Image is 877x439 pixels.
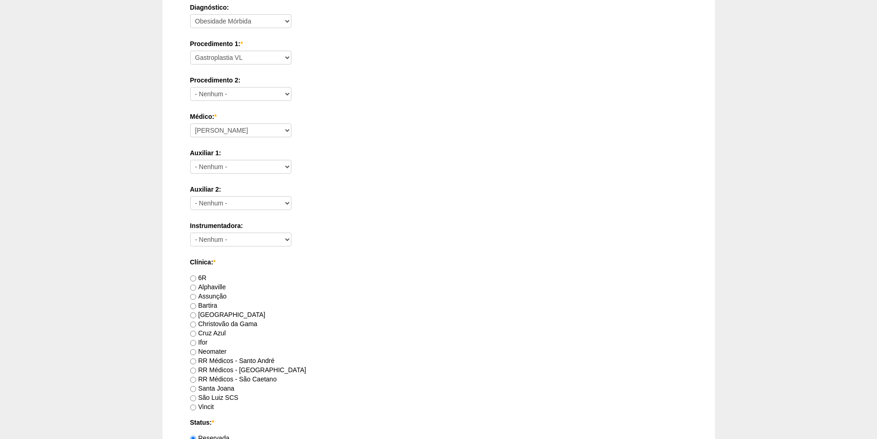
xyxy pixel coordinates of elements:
[190,303,196,309] input: Bartira
[190,339,208,346] label: Ifor
[190,258,687,267] label: Clínica:
[190,322,196,328] input: Christovão da Gama
[214,113,216,120] span: Este campo é obrigatório.
[190,375,277,383] label: RR Médicos - São Caetano
[190,368,196,374] input: RR Médicos - [GEOGRAPHIC_DATA]
[213,258,215,266] span: Este campo é obrigatório.
[190,76,687,85] label: Procedimento 2:
[190,112,687,121] label: Médico:
[190,377,196,383] input: RR Médicos - São Caetano
[190,418,687,427] label: Status:
[212,419,214,426] span: Este campo é obrigatório.
[190,394,238,401] label: São Luiz SCS
[190,329,226,337] label: Cruz Azul
[190,340,196,346] input: Ifor
[190,148,687,158] label: Auxiliar 1:
[190,221,687,230] label: Instrumentadora:
[190,283,226,291] label: Alphaville
[190,385,235,392] label: Santa Joana
[190,293,227,300] label: Assunção
[190,348,227,355] label: Neomater
[190,403,214,410] label: Vincit
[190,366,306,374] label: RR Médicos - [GEOGRAPHIC_DATA]
[190,404,196,410] input: Vincit
[190,185,687,194] label: Auxiliar 2:
[240,40,243,47] span: Este campo é obrigatório.
[190,320,257,328] label: Christovão da Gama
[190,274,207,281] label: 6R
[190,275,196,281] input: 6R
[190,395,196,401] input: São Luiz SCS
[190,302,217,309] label: Bartira
[190,294,196,300] input: Assunção
[190,349,196,355] input: Neomater
[190,357,275,364] label: RR Médicos - Santo André
[190,3,687,12] label: Diagnóstico:
[190,285,196,291] input: Alphaville
[190,311,266,318] label: [GEOGRAPHIC_DATA]
[190,312,196,318] input: [GEOGRAPHIC_DATA]
[190,386,196,392] input: Santa Joana
[190,39,687,48] label: Procedimento 1:
[190,331,196,337] input: Cruz Azul
[190,358,196,364] input: RR Médicos - Santo André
